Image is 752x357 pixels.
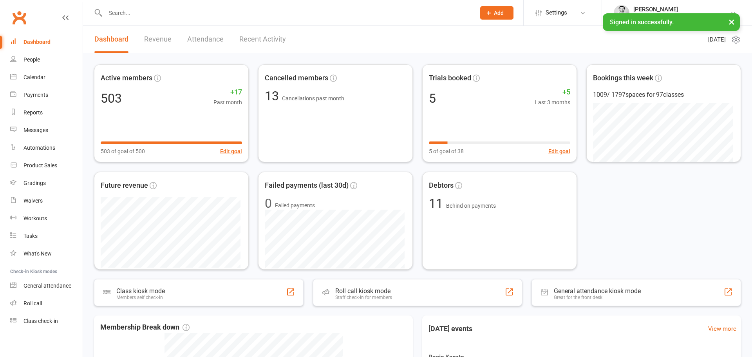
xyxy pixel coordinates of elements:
div: Staff check-in for members [335,295,392,300]
a: Product Sales [10,157,83,174]
div: General attendance kiosk mode [554,287,641,295]
div: 1009 / 1797 spaces for 97 classes [593,90,734,100]
div: Tasks [23,233,38,239]
a: Class kiosk mode [10,312,83,330]
a: View more [708,324,736,333]
div: Gradings [23,180,46,186]
div: Members self check-in [116,295,165,300]
a: Roll call [10,295,83,312]
div: Waivers [23,198,43,204]
span: Add [494,10,504,16]
div: Workouts [23,215,47,221]
span: Signed in successfully. [610,18,674,26]
span: Trials booked [429,72,471,84]
img: thumb_image1546143763.png [614,5,629,21]
div: 503 [101,92,122,105]
a: General attendance kiosk mode [10,277,83,295]
a: Recent Activity [239,26,286,53]
div: [PERSON_NAME] [633,6,730,13]
div: Reports [23,109,43,116]
button: Edit goal [548,147,570,156]
span: 13 [265,89,282,103]
span: 5 of goal of 38 [429,147,464,156]
div: Payments [23,92,48,98]
div: Calendar [23,74,45,80]
div: Dashboard [23,39,51,45]
span: Failed payments (last 30d) [265,180,349,191]
div: Automations [23,145,55,151]
div: Roll call kiosk mode [335,287,392,295]
div: 5 [429,92,436,105]
span: Cancelled members [265,72,328,84]
a: What's New [10,245,83,263]
a: Workouts [10,210,83,227]
input: Search... [103,7,470,18]
span: Last 3 months [535,98,570,107]
div: Class check-in [23,318,58,324]
span: [DATE] [708,35,726,44]
a: Attendance [187,26,224,53]
span: Behind on payments [446,203,496,209]
span: Active members [101,72,152,84]
div: Roll call [23,300,42,306]
span: 503 of goal of 500 [101,147,145,156]
span: Failed payments [275,201,315,210]
div: General attendance [23,283,71,289]
span: Past month [213,98,242,107]
button: Edit goal [220,147,242,156]
div: Product Sales [23,162,57,169]
a: Messages [10,121,83,139]
a: Tasks [10,227,83,245]
div: 0 [265,197,272,210]
div: Messages [23,127,48,133]
span: Settings [546,4,567,22]
button: × [725,13,739,30]
a: Waivers [10,192,83,210]
div: Class kiosk mode [116,287,165,295]
a: Automations [10,139,83,157]
span: +17 [213,87,242,98]
div: Great for the front desk [554,295,641,300]
span: +5 [535,87,570,98]
div: People [23,56,40,63]
button: Add [480,6,513,20]
div: Black Belt Martial Arts [PERSON_NAME] [633,13,730,20]
span: Debtors [429,180,454,191]
span: Future revenue [101,180,148,191]
a: Dashboard [10,33,83,51]
a: Revenue [144,26,172,53]
a: Payments [10,86,83,104]
a: People [10,51,83,69]
span: Cancellations past month [282,95,344,101]
a: Gradings [10,174,83,192]
a: Reports [10,104,83,121]
span: Bookings this week [593,72,653,84]
a: Calendar [10,69,83,86]
a: Clubworx [9,8,29,27]
div: What's New [23,250,52,257]
a: Dashboard [94,26,128,53]
span: 11 [429,196,446,211]
span: Membership Break down [100,322,190,333]
h3: [DATE] events [422,322,479,336]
